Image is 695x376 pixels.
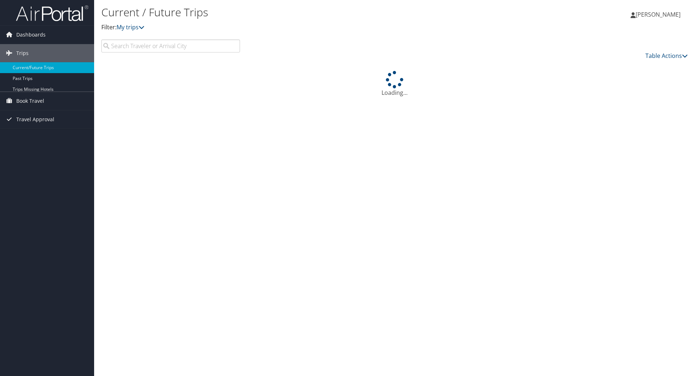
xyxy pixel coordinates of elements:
span: Trips [16,44,29,62]
img: airportal-logo.png [16,5,88,22]
span: Book Travel [16,92,44,110]
h1: Current / Future Trips [101,5,492,20]
a: My trips [117,23,144,31]
span: [PERSON_NAME] [636,10,681,18]
a: Table Actions [645,52,688,60]
input: Search Traveler or Arrival City [101,39,240,52]
span: Travel Approval [16,110,54,128]
div: Loading... [101,71,688,97]
a: [PERSON_NAME] [631,4,688,25]
span: Dashboards [16,26,46,44]
p: Filter: [101,23,492,32]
